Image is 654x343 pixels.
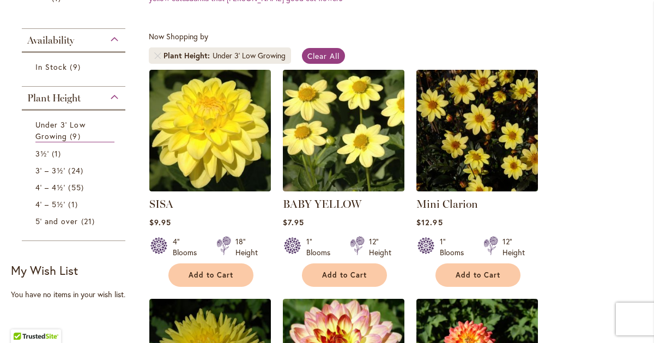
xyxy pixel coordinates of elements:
span: 1 [68,198,80,210]
span: Availability [27,34,74,46]
span: Add to Cart [322,270,367,280]
span: 24 [68,165,86,176]
a: 4' – 4½' 55 [35,182,114,193]
span: $12.95 [416,217,443,227]
span: 9 [70,61,83,73]
span: Add to Cart [189,270,233,280]
div: 1" Blooms [440,236,470,258]
span: $7.95 [283,217,304,227]
a: Mini Clarion [416,197,478,210]
a: In Stock 9 [35,61,114,73]
div: 4" Blooms [173,236,203,258]
span: Clear All [307,51,340,61]
a: 5' and over 21 [35,215,114,227]
img: BABY YELLOW [283,70,404,191]
a: SISA [149,197,173,210]
span: In Stock [35,62,67,72]
a: 3' – 3½' 24 [35,165,114,176]
div: Under 3' Low Growing [213,50,286,61]
span: Plant Height [163,50,213,61]
iframe: Launch Accessibility Center [8,304,39,335]
a: Remove Plant Height Under 3' Low Growing [154,52,161,59]
button: Add to Cart [168,263,253,287]
a: 3½' 1 [35,148,114,159]
span: 9 [70,130,83,142]
span: 4' – 4½' [35,182,65,192]
span: Now Shopping by [149,31,208,41]
span: 3' – 3½' [35,165,65,176]
span: 4' – 5½' [35,199,65,209]
div: 12" Height [502,236,525,258]
a: BABY YELLOW [283,197,361,210]
span: Add to Cart [456,270,500,280]
img: Mini Clarion [416,70,538,191]
div: You have no items in your wish list. [11,289,143,300]
a: Under 3' Low Growing 9 [35,119,114,142]
strong: My Wish List [11,262,78,278]
a: BABY YELLOW [283,183,404,194]
span: 21 [81,215,98,227]
span: $9.95 [149,217,171,227]
span: 5' and over [35,216,78,226]
span: Under 3' Low Growing [35,119,86,141]
span: 55 [68,182,86,193]
a: 4' – 5½' 1 [35,198,114,210]
div: 18" Height [235,236,258,258]
img: SISA [149,70,271,191]
a: Clear All [302,48,345,64]
a: Mini Clarion [416,183,538,194]
span: 1 [52,148,64,159]
a: SISA [149,183,271,194]
span: 3½' [35,148,49,159]
div: 12" Height [369,236,391,258]
span: Plant Height [27,92,81,104]
div: 1" Blooms [306,236,337,258]
button: Add to Cart [435,263,520,287]
button: Add to Cart [302,263,387,287]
